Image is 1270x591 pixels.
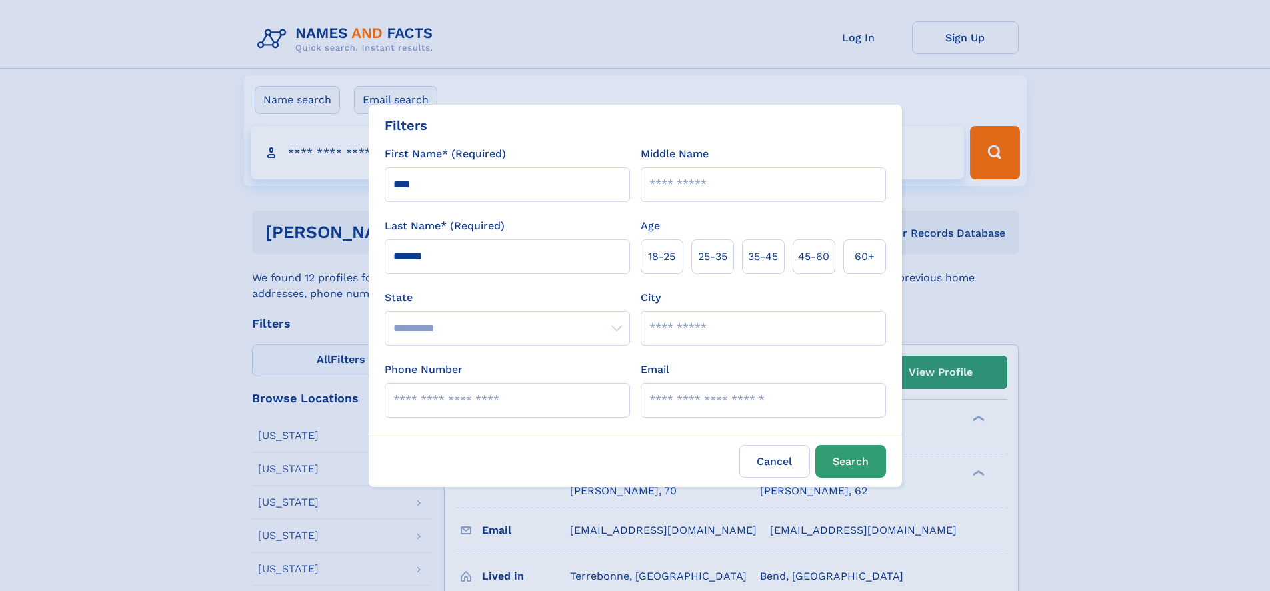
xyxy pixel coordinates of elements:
[855,249,875,265] span: 60+
[748,249,778,265] span: 35‑45
[815,445,886,478] button: Search
[641,290,661,306] label: City
[698,249,727,265] span: 25‑35
[385,146,506,162] label: First Name* (Required)
[641,218,660,234] label: Age
[739,445,810,478] label: Cancel
[385,218,505,234] label: Last Name* (Required)
[385,115,427,135] div: Filters
[641,362,669,378] label: Email
[385,290,630,306] label: State
[648,249,675,265] span: 18‑25
[641,146,709,162] label: Middle Name
[385,362,463,378] label: Phone Number
[798,249,829,265] span: 45‑60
